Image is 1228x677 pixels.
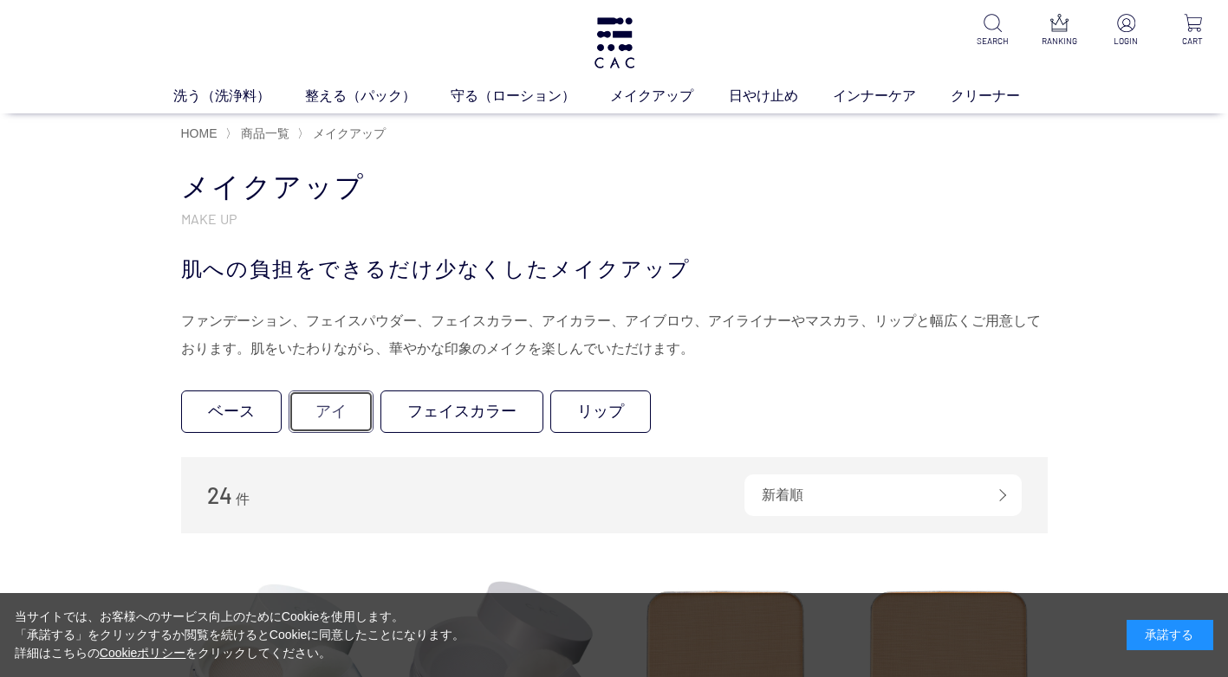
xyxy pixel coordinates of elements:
div: 承諾する [1127,620,1213,650]
h1: メイクアップ [181,169,1048,206]
a: CART [1172,14,1214,48]
a: メイクアップ [610,86,728,106]
a: RANKING [1038,14,1081,48]
img: logo [592,17,637,68]
a: SEARCH [971,14,1014,48]
a: インナーケア [833,86,951,106]
a: 守る（ローション） [451,86,610,106]
a: クリーナー [951,86,1055,106]
span: 件 [236,492,250,506]
li: 〉 [297,126,390,142]
a: フェイスカラー [380,390,543,433]
a: HOME [181,126,218,140]
p: RANKING [1038,35,1081,48]
span: メイクアップ [313,126,386,140]
a: 商品一覧 [237,126,289,140]
p: CART [1172,35,1214,48]
a: メイクアップ [309,126,386,140]
p: LOGIN [1105,35,1147,48]
div: ファンデーション、フェイスパウダー、フェイスカラー、アイカラー、アイブロウ、アイライナーやマスカラ、リップと幅広くご用意しております。肌をいたわりながら、華やかな印象のメイクを楽しんでいただけます。 [181,307,1048,363]
a: LOGIN [1105,14,1147,48]
span: 24 [207,481,232,508]
a: 整える（パック） [305,86,451,106]
a: Cookieポリシー [100,646,186,660]
li: 〉 [225,126,294,142]
a: リップ [550,390,651,433]
a: アイ [289,390,374,433]
a: 洗う（洗浄料） [173,86,305,106]
p: SEARCH [971,35,1014,48]
p: MAKE UP [181,210,1048,228]
a: ベース [181,390,282,433]
div: 肌への負担をできるだけ少なくしたメイクアップ [181,254,1048,285]
span: 商品一覧 [241,126,289,140]
a: 日やけ止め [729,86,833,106]
div: 新着順 [744,474,1022,516]
div: 当サイトでは、お客様へのサービス向上のためにCookieを使用します。 「承諾する」をクリックするか閲覧を続けるとCookieに同意したことになります。 詳細はこちらの をクリックしてください。 [15,608,465,662]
